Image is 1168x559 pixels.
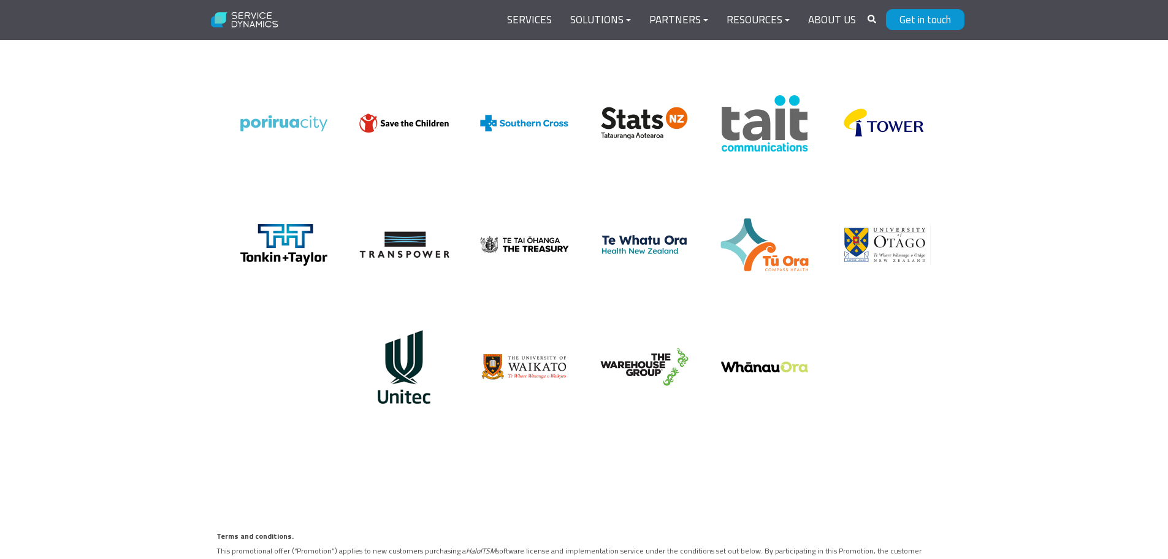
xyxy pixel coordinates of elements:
[839,199,931,291] img: University of Otago
[358,321,450,413] img: logo_unitec
[238,199,330,291] img: logo_TT
[216,545,466,557] span: This promotional offer (“Promotion”) applies to new customers purchasing a
[478,199,570,291] img: logo_treasury
[478,77,570,169] img: logo_sc
[204,4,286,36] img: Service Dynamics Logo - White
[719,199,811,291] img: logo_tu_ora
[561,6,640,35] a: Solutions
[466,545,496,557] em: HaloITSM
[498,6,865,35] div: Navigation Menu
[238,77,330,169] img: logo_pcc
[719,321,811,413] img: logo_whanauOra
[598,77,690,169] img: logo_stats
[598,199,690,291] img: logo_t_w_o
[719,77,811,169] img: logo_tait
[216,530,294,542] span: Terms and conditions.
[799,6,865,35] a: About Us
[358,199,450,291] img: Transpower(3)
[640,6,717,35] a: Partners
[498,6,561,35] a: Services
[839,77,931,169] img: logo_tower
[598,321,690,413] img: logo_twg
[478,321,570,413] img: logo_waikato
[358,77,450,169] img: logo_savetheChildren
[717,6,799,35] a: Resources
[886,9,964,30] a: Get in touch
